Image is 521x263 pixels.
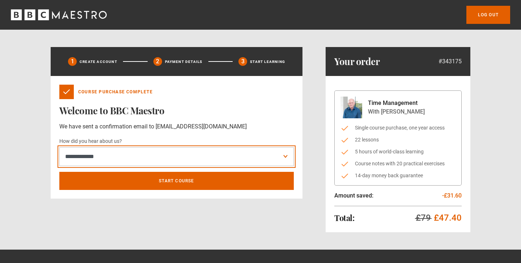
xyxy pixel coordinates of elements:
h1: Welcome to BBC Maestro [59,105,294,116]
div: 2 [153,57,162,66]
li: 14-day money back guarantee [340,172,456,179]
p: #343175 [439,57,462,66]
p: -£31.60 [442,191,462,200]
h2: Total: [334,213,354,222]
p: Create Account [80,59,117,64]
li: Course notes with 20 practical exercises [340,160,456,167]
p: Payment details [165,59,203,64]
p: We have sent a confirmation email to [EMAIL_ADDRESS][DOMAIN_NAME] [59,122,294,131]
h1: Your order [334,56,380,67]
div: 1 [68,57,77,66]
div: 3 [238,57,247,66]
p: Start learning [250,59,285,64]
a: Log out [466,6,510,24]
li: Single course purchase, one year access [340,124,456,132]
svg: BBC Maestro [11,9,107,20]
p: Course Purchase Complete [78,89,153,95]
label: How did you hear about us? [59,137,122,146]
p: Amount saved: [334,191,373,200]
a: Start course [59,172,294,190]
p: £47.40 [434,212,462,224]
li: 22 lessons [340,136,456,144]
p: With [PERSON_NAME] [368,107,425,116]
p: Time Management [368,99,425,107]
p: £79 [416,212,431,224]
li: 5 hours of world-class learning [340,148,456,156]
